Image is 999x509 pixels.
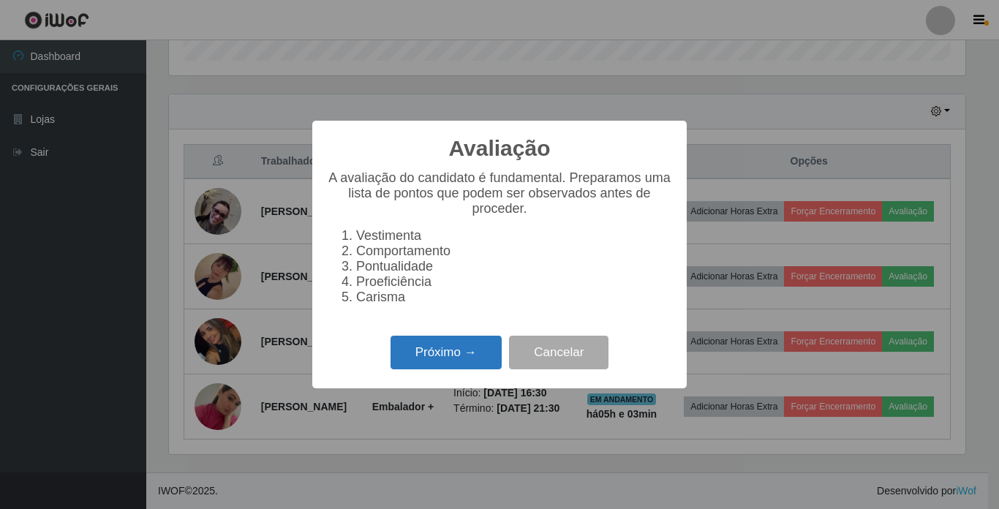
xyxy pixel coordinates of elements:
h2: Avaliação [449,135,551,162]
button: Cancelar [509,336,608,370]
p: A avaliação do candidato é fundamental. Preparamos uma lista de pontos que podem ser observados a... [327,170,672,216]
li: Carisma [356,290,672,305]
li: Comportamento [356,244,672,259]
li: Pontualidade [356,259,672,274]
button: Próximo → [391,336,502,370]
li: Proeficiência [356,274,672,290]
li: Vestimenta [356,228,672,244]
